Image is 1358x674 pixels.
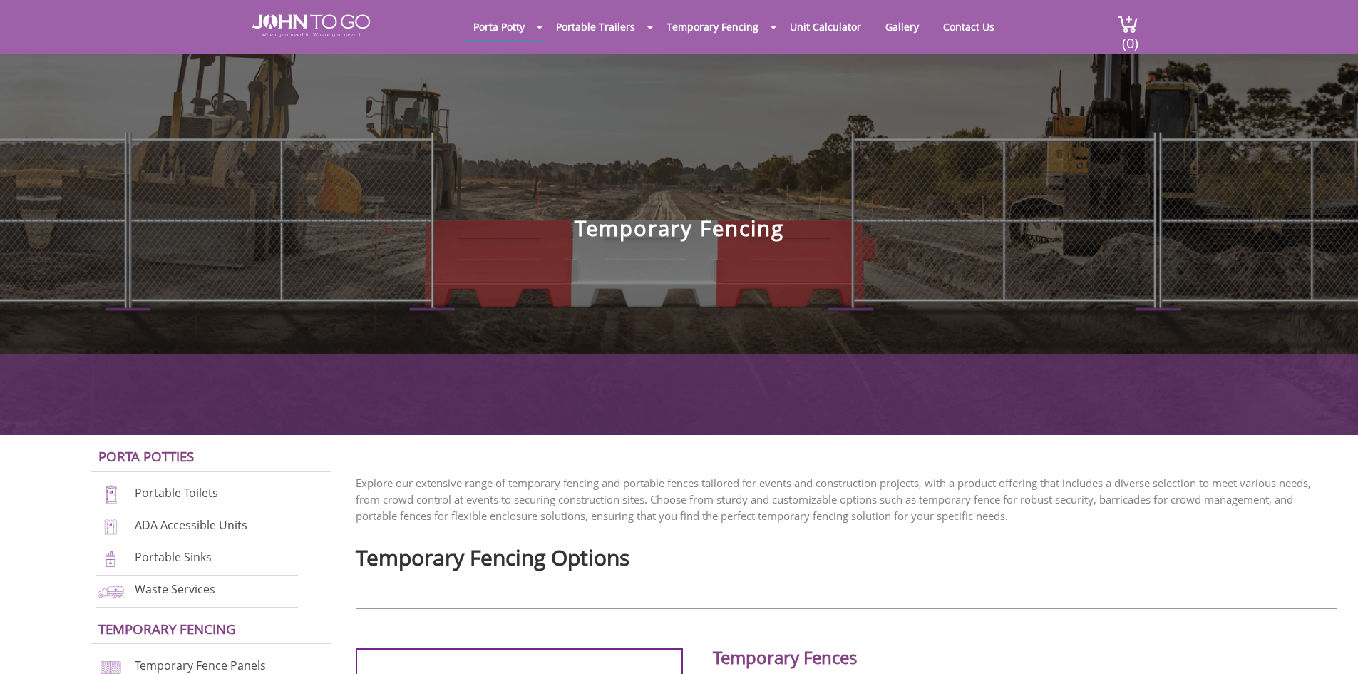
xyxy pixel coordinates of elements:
[96,485,126,504] img: portable-toilets-new.png
[713,648,1182,671] h2: Temporary Fences
[1117,14,1138,34] img: cart a
[1121,22,1138,53] span: (0)
[96,549,126,568] img: portable-sinks-new.png
[356,538,1337,569] h2: Temporary Fencing Options
[932,13,1005,41] a: Contact Us
[98,447,194,465] a: Porta Potties
[463,13,535,41] a: Porta Potty
[875,13,930,41] a: Gallery
[545,13,646,41] a: Portable Trailers
[135,581,215,597] a: Waste Services
[135,517,247,533] a: ADA Accessible Units
[135,486,218,501] a: Portable Toilets
[252,14,370,37] img: JOHN to go
[356,475,1337,524] p: Explore our extensive range of temporary fencing and portable fences tailored for events and cons...
[135,658,266,673] a: Temporary Fence Panels
[779,13,872,41] a: Unit Calculator
[656,13,769,41] a: Temporary Fencing
[96,581,126,601] img: waste-services-new.png
[135,549,212,565] a: Portable Sinks
[96,517,126,536] img: ADA-units-new.png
